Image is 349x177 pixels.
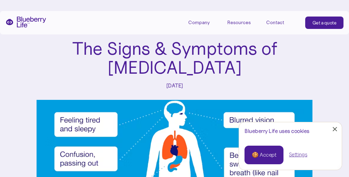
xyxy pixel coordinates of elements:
[245,146,283,164] a: 🍪 Accept
[312,19,337,26] div: Get a quote
[328,122,342,136] a: Close Cookie Popup
[37,39,312,77] h1: The Signs & Symptoms of [MEDICAL_DATA]
[188,17,219,28] div: Company
[252,151,276,159] div: 🍪 Accept
[188,20,210,25] div: Company
[6,17,46,28] a: home
[166,82,183,89] div: [DATE]
[227,17,258,28] div: Resources
[289,151,307,158] a: Settings
[305,17,344,29] a: Get a quote
[227,20,251,25] div: Resources
[266,17,297,28] a: Contact
[245,128,336,134] div: Blueberry Life uses cookies
[266,20,284,25] div: Contact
